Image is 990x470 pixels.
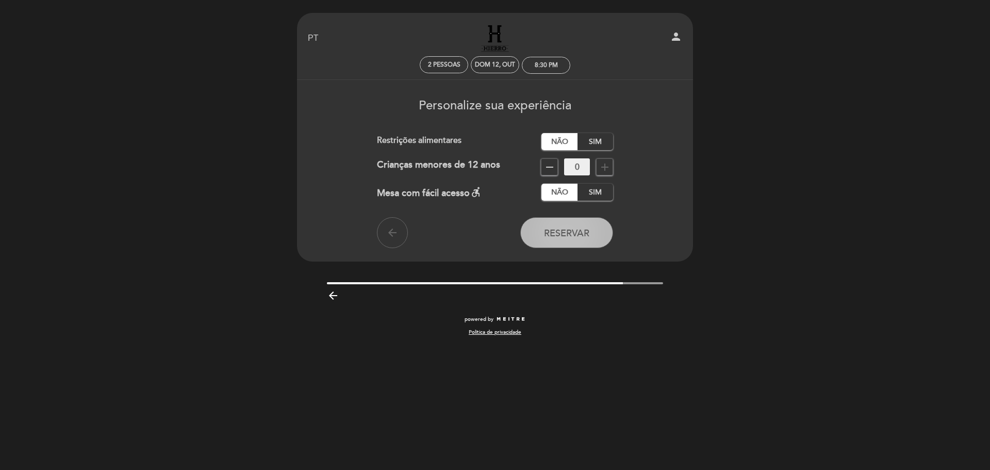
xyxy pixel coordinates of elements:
span: Reservar [544,228,589,239]
i: remove [543,161,556,173]
div: Restrições alimentares [377,133,542,150]
img: MEITRE [496,317,525,322]
i: add [599,161,611,173]
span: Personalize sua experiência [419,98,571,113]
i: arrow_back [386,226,399,239]
label: Não [541,133,577,150]
label: Sim [577,133,613,150]
a: Política de privacidade [469,329,521,336]
span: powered by [465,316,493,323]
div: Crianças menores de 12 anos [377,158,500,175]
button: arrow_back [377,217,408,248]
div: Mesa com fácil acesso [377,184,482,201]
i: accessible_forward [470,186,482,198]
div: Dom 12, out [475,61,515,69]
label: Sim [577,184,613,201]
i: person [670,30,682,43]
label: Não [541,184,577,201]
a: Hierro [GEOGRAPHIC_DATA] [431,24,559,53]
span: 2 pessoas [428,61,460,69]
button: Reservar [520,217,613,248]
i: arrow_backward [327,289,339,302]
div: 8:30 PM [535,61,558,69]
a: powered by [465,316,525,323]
button: person [670,30,682,46]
